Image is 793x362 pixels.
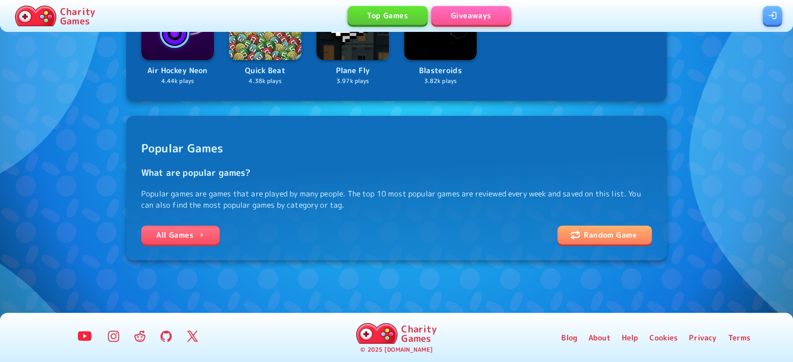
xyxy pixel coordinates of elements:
[141,166,652,179] h3: What are popular games?
[134,331,145,342] img: Reddit Logo
[728,332,750,343] a: Terms
[360,346,432,354] p: © 2025 [DOMAIN_NAME]
[431,6,511,25] a: Giveaways
[141,65,214,77] p: Air Hockey Neon
[689,332,717,343] a: Privacy
[15,6,56,26] img: Charity.Games
[141,226,220,244] a: All Games
[141,131,652,211] span: Popular games are games that are played by many people. The top 10 most popular games are reviewe...
[649,332,678,343] a: Cookies
[141,77,214,86] p: 4.44k plays
[588,332,610,343] a: About
[60,7,95,25] p: Charity Games
[622,332,639,343] a: Help
[401,324,436,343] p: Charity Games
[108,331,119,342] img: Instagram Logo
[571,230,580,240] img: shuffle icon
[561,332,577,343] a: Blog
[141,140,652,157] h2: Popular Games
[316,65,389,77] p: Plane Fly
[187,331,198,342] img: Twitter Logo
[404,65,477,77] p: Blasteroids
[229,77,302,86] p: 4.38k plays
[352,321,440,346] a: Charity Games
[557,226,652,244] a: shuffle iconRandom Game
[356,323,397,344] img: Charity.Games
[404,77,477,86] p: 3.82k plays
[316,77,389,86] p: 3.97k plays
[160,331,172,342] img: GitHub Logo
[348,6,427,25] a: Top Games
[229,65,302,77] p: Quick Beat
[11,4,99,28] a: Charity Games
